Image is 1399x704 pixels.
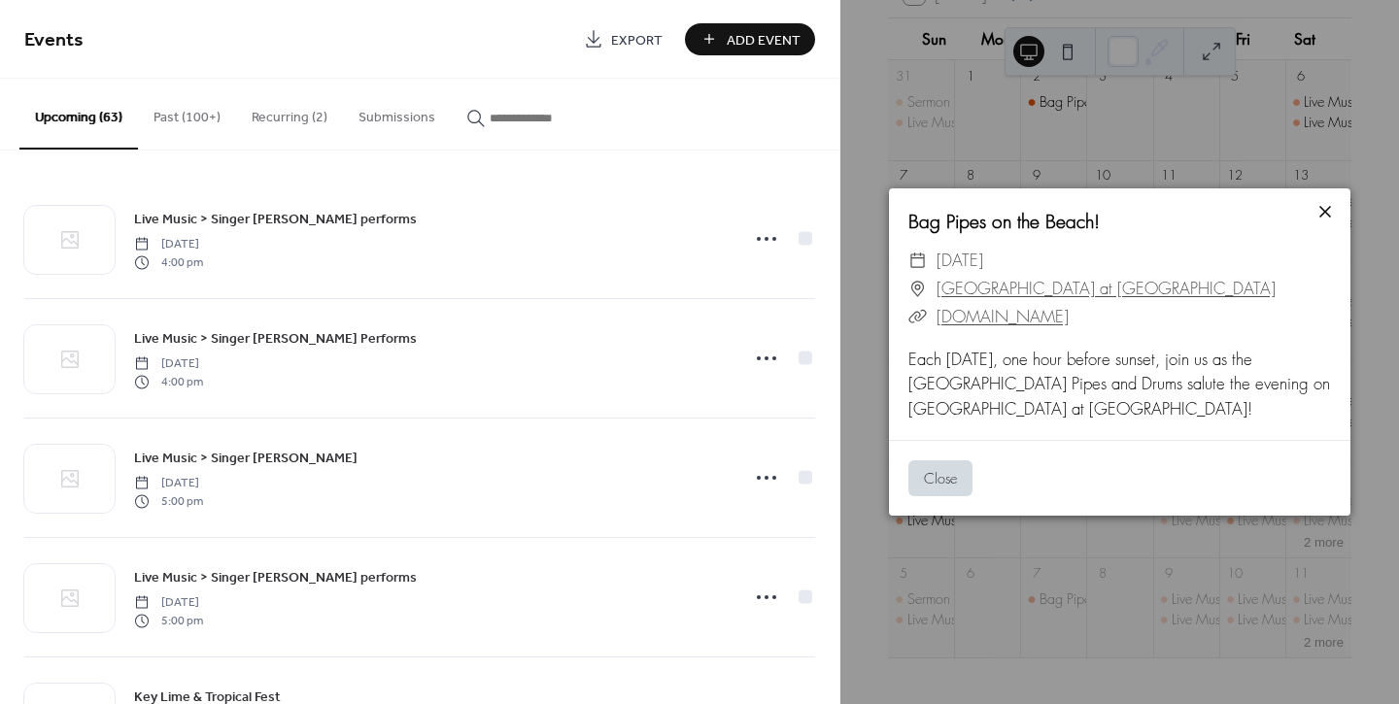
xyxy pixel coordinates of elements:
div: Each [DATE], one hour before sunset, join us as the [GEOGRAPHIC_DATA] Pipes and Drums salute the ... [889,347,1350,420]
span: Add Event [727,30,801,50]
button: Past (100+) [138,79,236,148]
a: [DOMAIN_NAME] [937,305,1069,327]
span: 5:00 pm [134,492,203,510]
span: Events [24,21,84,59]
div: ​ [908,247,927,275]
a: Live Music > Singer [PERSON_NAME] Performs [134,327,417,350]
span: [DATE] [134,236,203,253]
a: Export [569,23,677,55]
button: Recurring (2) [236,79,343,148]
span: 5:00 pm [134,612,203,629]
span: Export [611,30,663,50]
span: 4:00 pm [134,373,203,390]
a: Live Music > Singer [PERSON_NAME] [134,447,358,469]
button: Close [908,460,972,497]
a: Live Music > Singer [PERSON_NAME] performs [134,566,417,588]
span: [DATE] [937,247,983,275]
span: [DATE] [134,594,203,612]
span: Live Music > Singer [PERSON_NAME] performs [134,210,417,230]
button: Add Event [685,23,815,55]
div: ​ [908,303,927,331]
span: Live Music > Singer [PERSON_NAME] [134,449,358,469]
button: Submissions [343,79,451,148]
span: [DATE] [134,475,203,492]
div: ​ [908,275,927,303]
a: Live Music > Singer [PERSON_NAME] performs [134,208,417,230]
a: [GEOGRAPHIC_DATA] at [GEOGRAPHIC_DATA] [937,275,1276,303]
span: Live Music > Singer [PERSON_NAME] Performs [134,329,417,350]
span: [DATE] [134,355,203,373]
span: Live Music > Singer [PERSON_NAME] performs [134,568,417,588]
span: 4:00 pm [134,253,203,271]
a: Bag Pipes on the Beach! [908,209,1100,234]
button: Upcoming (63) [19,79,138,150]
